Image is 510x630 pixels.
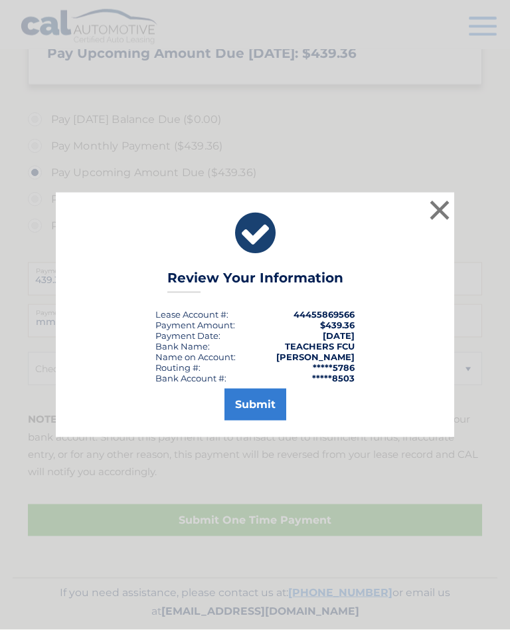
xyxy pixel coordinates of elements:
[323,330,355,341] span: [DATE]
[224,389,286,421] button: Submit
[285,341,355,352] strong: TEACHERS FCU
[426,197,453,223] button: ×
[155,352,236,362] div: Name on Account:
[276,352,355,362] strong: [PERSON_NAME]
[155,362,201,373] div: Routing #:
[167,270,343,293] h3: Review Your Information
[155,373,226,383] div: Bank Account #:
[155,309,228,320] div: Lease Account #:
[155,320,235,330] div: Payment Amount:
[155,341,210,352] div: Bank Name:
[320,320,355,330] span: $439.36
[155,330,218,341] span: Payment Date
[155,330,220,341] div: :
[294,309,355,320] strong: 44455869566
